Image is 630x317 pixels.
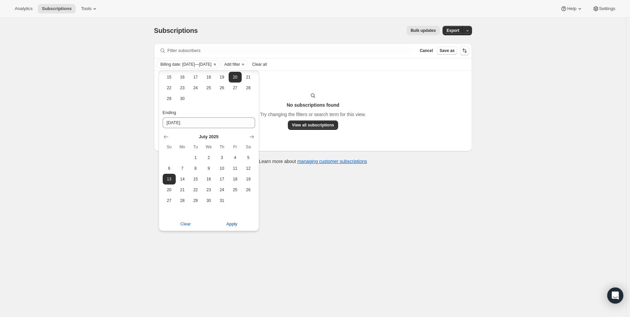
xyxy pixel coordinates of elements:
[440,48,455,53] span: Save as
[165,85,173,91] span: 22
[242,152,255,163] button: Saturday July 5 2025
[42,6,72,11] span: Subscriptions
[163,72,176,83] button: Sunday June 15 2025
[205,219,259,229] button: Apply subscription date filter
[215,72,228,83] button: Thursday June 19 2025
[178,198,186,203] span: 28
[292,122,334,128] span: View all subscriptions
[178,85,186,91] span: 23
[191,198,199,203] span: 29
[205,74,213,80] span: 18
[288,120,338,130] button: View all subscriptions
[242,174,255,184] button: Saturday July 19 2025
[224,62,240,67] span: Add filter
[244,166,252,171] span: 12
[249,60,269,68] button: Clear all
[191,155,199,160] span: 1
[202,184,215,195] button: Wednesday July 23 2025
[599,6,615,11] span: Settings
[437,47,457,55] button: Save as
[242,163,255,174] button: Saturday July 12 2025
[176,174,189,184] button: Monday July 14 2025
[218,144,226,150] span: Th
[205,198,213,203] span: 30
[178,176,186,182] span: 14
[191,144,199,150] span: Tu
[189,72,202,83] button: Tuesday June 17 2025
[297,159,367,164] a: managing customer subscriptions
[244,176,252,182] span: 19
[229,163,242,174] button: Friday July 11 2025
[218,198,226,203] span: 31
[165,166,173,171] span: 6
[244,187,252,193] span: 26
[229,72,242,83] button: Friday June 20 2025
[460,46,469,55] button: Sort the results
[163,163,176,174] button: Sunday July 6 2025
[180,221,191,227] span: Clear
[202,163,215,174] button: Wednesday July 9 2025
[443,26,463,35] button: Export
[11,4,36,13] button: Analytics
[176,163,189,174] button: Monday July 7 2025
[178,74,186,80] span: 16
[81,6,91,11] span: Tools
[178,96,186,101] span: 30
[242,184,255,195] button: Saturday July 26 2025
[205,187,213,193] span: 23
[165,187,173,193] span: 20
[287,102,339,108] h3: No subscriptions found
[260,111,366,118] p: Try changing the filters or search term for this view.
[202,142,215,152] th: Wednesday
[231,176,239,182] span: 18
[215,142,228,152] th: Thursday
[202,72,215,83] button: Wednesday June 18 2025
[163,174,176,184] button: Sunday July 13 2025
[202,152,215,163] button: Wednesday July 2 2025
[189,142,202,152] th: Tuesday
[176,83,189,93] button: Monday June 23 2025
[189,174,202,184] button: Tuesday July 15 2025
[189,195,202,206] button: Tuesday July 29 2025
[218,155,226,160] span: 3
[176,195,189,206] button: Monday July 28 2025
[163,110,176,115] span: Ending
[417,47,436,55] button: Cancel
[411,28,436,33] span: Bulk updates
[229,174,242,184] button: Friday July 18 2025
[231,85,239,91] span: 27
[157,61,212,68] button: Billing date: Jun 20, 2025—Jul 13, 2025
[215,83,228,93] button: Thursday June 26 2025
[202,174,215,184] button: Wednesday July 16 2025
[165,96,173,101] span: 29
[178,187,186,193] span: 21
[176,142,189,152] th: Monday
[176,72,189,83] button: Monday June 16 2025
[189,184,202,195] button: Tuesday July 22 2025
[226,221,237,227] span: Apply
[191,176,199,182] span: 15
[205,155,213,160] span: 2
[215,174,228,184] button: Thursday July 17 2025
[15,6,32,11] span: Analytics
[163,117,255,128] input: MM-DD-YYYY
[160,62,212,67] span: Billing date: [DATE]—[DATE]
[607,287,623,304] div: Open Intercom Messenger
[218,187,226,193] span: 24
[163,142,176,152] th: Sunday
[205,176,213,182] span: 16
[259,158,367,165] p: Learn more about
[159,219,213,229] button: Clear
[154,27,198,34] span: Subscriptions
[161,132,171,142] button: Show previous month, June 2025
[244,155,252,160] span: 5
[447,28,459,33] span: Export
[229,152,242,163] button: Friday July 4 2025
[215,195,228,206] button: Thursday July 31 2025
[165,144,173,150] span: Su
[221,60,248,68] button: Add filter
[244,74,252,80] span: 21
[163,195,176,206] button: Sunday July 27 2025
[38,4,76,13] button: Subscriptions
[165,74,173,80] span: 15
